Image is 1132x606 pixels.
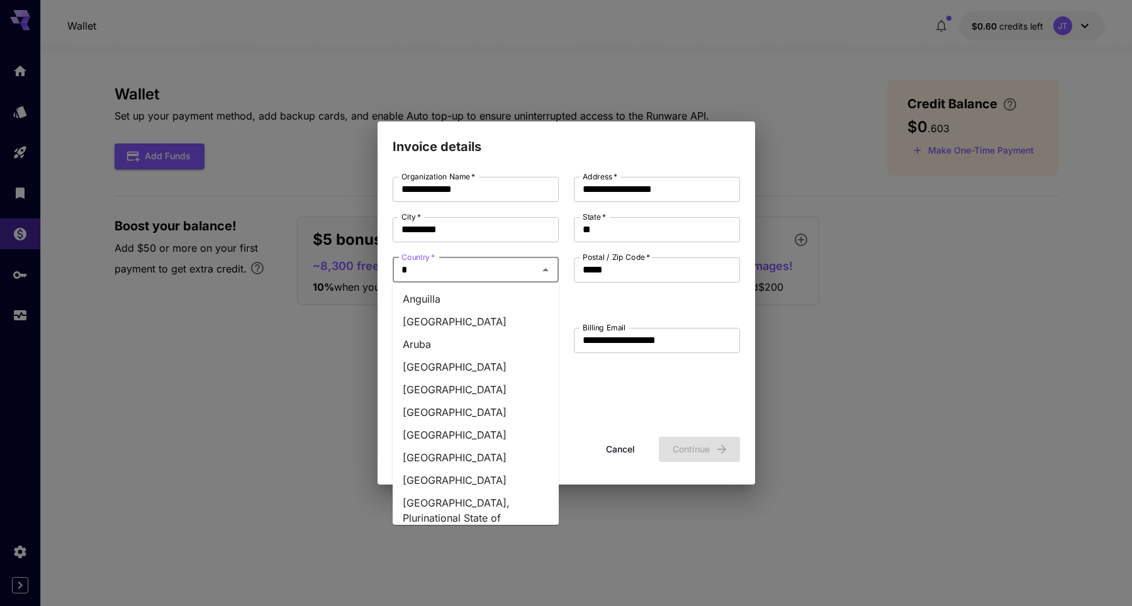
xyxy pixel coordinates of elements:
[583,322,625,333] label: Billing Email
[393,356,559,378] li: [GEOGRAPHIC_DATA]
[583,211,606,222] label: State
[583,252,650,262] label: Postal / Zip Code
[537,261,554,279] button: Close
[583,171,617,182] label: Address
[393,333,559,356] li: Aruba
[401,211,421,222] label: City
[401,252,435,262] label: Country
[393,446,559,469] li: [GEOGRAPHIC_DATA]
[378,121,755,157] h2: Invoice details
[393,491,559,529] li: [GEOGRAPHIC_DATA], Plurinational State of
[393,310,559,333] li: [GEOGRAPHIC_DATA]
[393,401,559,424] li: [GEOGRAPHIC_DATA]
[393,469,559,491] li: [GEOGRAPHIC_DATA]
[393,378,559,401] li: [GEOGRAPHIC_DATA]
[393,424,559,446] li: [GEOGRAPHIC_DATA]
[393,288,559,310] li: Anguilla
[592,437,649,463] button: Cancel
[401,171,475,182] label: Organization Name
